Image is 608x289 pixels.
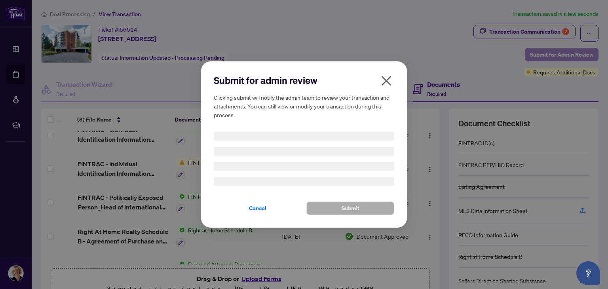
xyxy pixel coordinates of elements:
h2: Submit for admin review [214,74,394,87]
button: Cancel [214,202,302,215]
h5: Clicking submit will notify the admin team to review your transaction and attachments. You can st... [214,93,394,119]
button: Submit [306,202,394,215]
span: Cancel [249,202,266,215]
span: close [380,74,393,87]
button: Open asap [576,261,600,285]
